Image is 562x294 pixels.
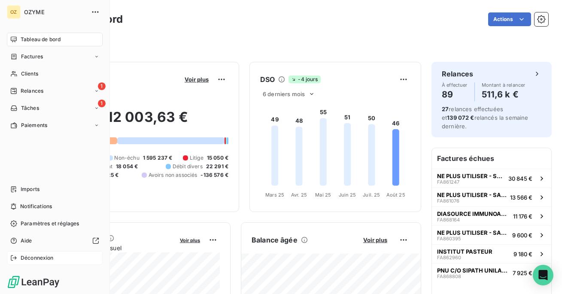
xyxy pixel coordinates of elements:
span: Factures [21,53,43,61]
span: 1 [98,82,106,90]
button: Voir plus [182,76,211,83]
span: Imports [21,185,39,193]
h4: 89 [442,88,468,101]
span: FA860395 [437,236,461,241]
span: Débit divers [173,163,203,170]
span: FA861076 [437,198,459,203]
span: -4 jours [289,76,320,83]
button: DIASOURCE IMMUNOASSAYS SAFA86816411 176 € [432,206,551,225]
span: Déconnexion [21,254,54,262]
div: OZ [7,5,21,19]
span: FA868164 [437,217,460,222]
span: FA868808 [437,274,461,279]
button: PNU C/O SIPATH UNILABSFA8688087 925 € [432,263,551,282]
tspan: Mars 25 [265,192,284,198]
span: Paramètres et réglages [21,220,79,227]
button: Actions [488,12,531,26]
a: 1Tâches [7,101,103,115]
h6: Relances [442,69,473,79]
span: Voir plus [363,236,387,243]
tspan: Août 25 [386,192,405,198]
span: 22 291 € [206,163,228,170]
a: Paiements [7,118,103,132]
span: 139 072 € [447,114,474,121]
span: DIASOURCE IMMUNOASSAYS SA [437,210,510,217]
tspan: Juil. 25 [363,192,380,198]
span: À effectuer [442,82,468,88]
span: Non-échu [115,154,140,162]
span: Tableau de bord [21,36,61,43]
span: -136 576 € [201,171,229,179]
a: Aide [7,234,103,248]
h6: Factures échues [432,148,551,169]
span: OZYME [24,9,86,15]
img: Logo LeanPay [7,275,60,289]
tspan: Mai 25 [315,192,331,198]
span: NE PLUS UTILISER - SANOFI PASTEUR SA [437,173,505,179]
span: 13 566 € [510,194,532,201]
a: Factures [7,50,103,64]
span: 11 176 € [513,213,532,220]
span: 30 845 € [508,175,532,182]
span: 7 925 € [513,270,532,276]
span: Notifications [20,203,52,210]
span: 9 600 € [512,232,532,239]
span: Relances [21,87,43,95]
span: 6 derniers mois [263,91,305,97]
a: Paramètres et réglages [7,217,103,230]
a: 1Relances [7,84,103,98]
button: NE PLUS UTILISER - SANOFI PASTEUR SAFA86107613 566 € [432,188,551,206]
span: Montant à relancer [482,82,526,88]
a: Clients [7,67,103,81]
span: FA862960 [437,255,461,260]
div: Open Intercom Messenger [533,265,553,285]
button: Voir plus [361,236,390,244]
tspan: Avr. 25 [291,192,307,198]
span: Tâches [21,104,39,112]
span: Chiffre d'affaires mensuel [49,243,174,252]
a: Tableau de bord [7,33,103,46]
h6: Balance âgée [252,235,298,245]
button: Voir plus [177,236,203,244]
span: Voir plus [180,237,200,243]
span: NE PLUS UTILISER - SANOFI PASTEUR SA [437,191,507,198]
h6: DSO [260,74,275,85]
span: Avoirs non associés [149,171,197,179]
span: 1 [98,100,106,107]
span: 9 180 € [513,251,532,258]
h2: 2 112 003,63 € [49,109,228,134]
span: PNU C/O SIPATH UNILABS [437,267,509,274]
button: NE PLUS UTILISER - SANOFI PASTEUR SAFA8603959 600 € [432,225,551,244]
span: FA861247 [437,179,459,185]
tspan: Juin 25 [339,192,356,198]
span: 1 595 237 € [143,154,173,162]
span: NE PLUS UTILISER - SANOFI PASTEUR SA [437,229,509,236]
span: Clients [21,70,38,78]
span: Aide [21,237,32,245]
span: Paiements [21,121,47,129]
span: 18 054 € [116,163,138,170]
h4: 511,6 k € [482,88,526,101]
span: Voir plus [185,76,209,83]
button: INSTITUT PASTEURFA8629609 180 € [432,244,551,263]
span: 15 050 € [207,154,228,162]
span: INSTITUT PASTEUR [437,248,492,255]
span: relances effectuées et relancés la semaine dernière. [442,106,529,130]
button: NE PLUS UTILISER - SANOFI PASTEUR SAFA86124730 845 € [432,169,551,188]
span: Litige [190,154,204,162]
span: 27 [442,106,449,112]
a: Imports [7,182,103,196]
